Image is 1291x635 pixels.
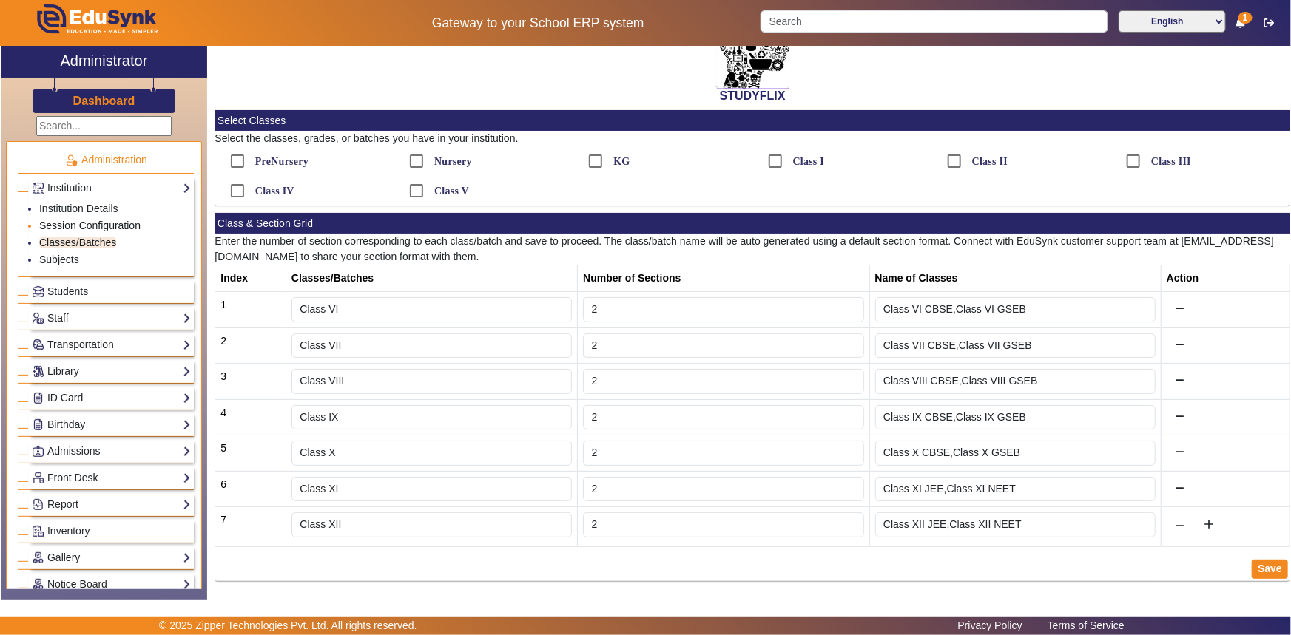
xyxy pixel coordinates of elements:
[33,526,44,537] img: Inventory.png
[159,618,417,634] p: © 2025 Zipper Technologies Pvt. Ltd. All rights reserved.
[215,265,286,292] th: Index
[39,203,118,214] a: Institution Details
[215,131,1290,146] p: Select the classes, grades, or batches you have in your institution.
[286,265,577,292] th: Classes/Batches
[18,152,194,168] p: Administration
[39,220,141,231] a: Session Configuration
[73,93,136,109] a: Dashboard
[61,52,148,69] h2: Administrator
[32,523,191,540] a: Inventory
[32,283,191,300] a: Students
[790,155,825,168] label: Class I
[431,185,469,197] label: Class V
[1238,12,1253,24] span: 1
[610,155,630,168] label: KG
[215,471,286,507] td: 6
[761,10,1108,33] input: Search
[215,234,1290,265] p: Enter the number of section corresponding to each class/batch and save to proceed. The class/batc...
[215,399,286,435] td: 4
[215,213,1290,234] mat-card-header: Class & Section Grid
[215,435,286,472] td: 5
[47,285,88,297] span: Students
[215,327,286,364] td: 2
[252,185,294,197] label: Class IV
[64,154,78,167] img: Administration.png
[951,616,1030,635] a: Privacy Policy
[215,89,1290,103] h2: STUDYFLIX
[39,254,79,265] a: Subjects
[869,265,1161,292] th: Name of Classes
[215,364,286,400] td: 3
[431,155,472,168] label: Nursery
[73,94,135,108] h3: Dashboard
[33,286,44,297] img: Students.png
[1252,560,1288,579] button: Save
[215,292,286,328] td: 1
[969,155,1008,168] label: Class II
[47,525,90,537] span: Inventory
[578,265,869,292] th: Number of Sections
[1161,265,1290,292] th: Action
[1148,155,1191,168] label: Class III
[36,116,172,136] input: Search...
[1201,517,1216,532] mat-icon: add
[252,155,309,168] label: PreNursery
[39,237,116,248] a: Classes/Batches
[1,46,207,78] a: Administrator
[215,110,1290,131] mat-card-header: Select Classes
[331,16,745,31] h5: Gateway to your School ERP system
[215,507,286,547] td: 7
[1040,616,1132,635] a: Terms of Service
